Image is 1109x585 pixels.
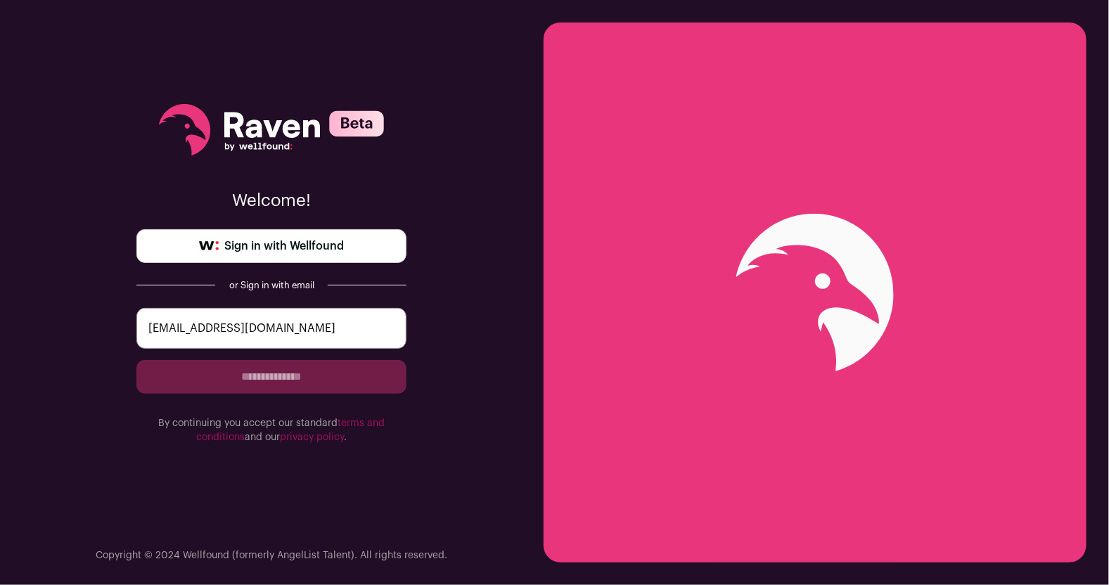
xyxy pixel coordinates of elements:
div: or Sign in with email [226,280,316,291]
img: wellfound-symbol-flush-black-fb3c872781a75f747ccb3a119075da62bfe97bd399995f84a933054e44a575c4.png [199,241,219,251]
a: terms and conditions [196,418,385,442]
p: Copyright © 2024 Wellfound (formerly AngelList Talent). All rights reserved. [96,548,447,562]
p: Welcome! [136,190,406,212]
p: By continuing you accept our standard and our . [136,416,406,444]
span: Sign in with Wellfound [224,238,344,255]
input: email@example.com [136,308,406,349]
a: Sign in with Wellfound [136,229,406,263]
a: privacy policy [280,432,344,442]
